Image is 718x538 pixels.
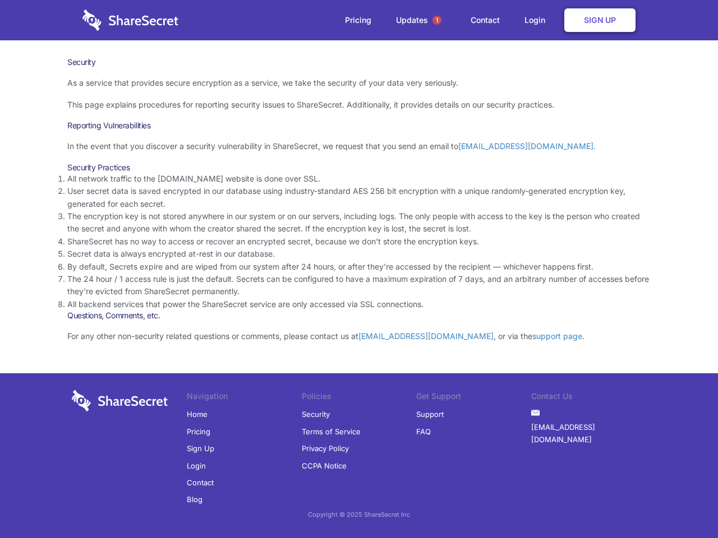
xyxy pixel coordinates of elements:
[67,298,651,310] li: All backend services that power the ShareSecret service are only accessed via SSL connections.
[564,8,636,32] a: Sign Up
[532,331,582,341] a: support page
[416,390,531,406] li: Get Support
[187,457,206,474] a: Login
[531,419,646,448] a: [EMAIL_ADDRESS][DOMAIN_NAME]
[416,423,431,440] a: FAQ
[531,390,646,406] li: Contact Us
[432,16,441,25] span: 1
[72,390,168,411] img: logo-wordmark-white-trans-d4663122ce5f474addd5e946df7df03e33cb6a1c49d2221995e7729f52c070b2.svg
[513,3,562,38] a: Login
[187,491,202,508] a: Blog
[302,423,361,440] a: Terms of Service
[67,210,651,235] li: The encryption key is not stored anywhere in our system or on our servers, including logs. The on...
[67,120,651,131] h3: Reporting Vulnerabilities
[67,330,651,342] p: For any other non-security related questions or comments, please contact us at , or via the .
[187,423,210,440] a: Pricing
[67,57,651,67] h1: Security
[187,390,302,406] li: Navigation
[302,390,417,406] li: Policies
[358,331,494,341] a: [EMAIL_ADDRESS][DOMAIN_NAME]
[67,140,651,152] p: In the event that you discover a security vulnerability in ShareSecret, we request that you send ...
[187,474,214,491] a: Contact
[67,173,651,185] li: All network traffic to the [DOMAIN_NAME] website is done over SSL.
[302,406,330,423] a: Security
[302,440,349,457] a: Privacy Policy
[67,185,651,210] li: User secret data is saved encrypted in our database using industry-standard AES 256 bit encryptio...
[334,3,383,38] a: Pricing
[67,163,651,173] h3: Security Practices
[187,440,214,457] a: Sign Up
[416,406,444,423] a: Support
[459,3,511,38] a: Contact
[67,77,651,89] p: As a service that provides secure encryption as a service, we take the security of your data very...
[67,273,651,298] li: The 24 hour / 1 access rule is just the default. Secrets can be configured to have a maximum expi...
[67,261,651,273] li: By default, Secrets expire and are wiped from our system after 24 hours, or after they’re accesse...
[302,457,347,474] a: CCPA Notice
[187,406,208,423] a: Home
[67,235,651,248] li: ShareSecret has no way to access or recover an encrypted secret, because we don’t store the encry...
[458,141,593,151] a: [EMAIL_ADDRESS][DOMAIN_NAME]
[82,10,178,31] img: logo-wordmark-white-trans-d4663122ce5f474addd5e946df7df03e33cb6a1c49d2221995e7729f52c070b2.svg
[67,99,651,111] p: This page explains procedures for reporting security issues to ShareSecret. Additionally, it prov...
[67,310,651,321] h3: Questions, Comments, etc.
[67,248,651,260] li: Secret data is always encrypted at-rest in our database.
